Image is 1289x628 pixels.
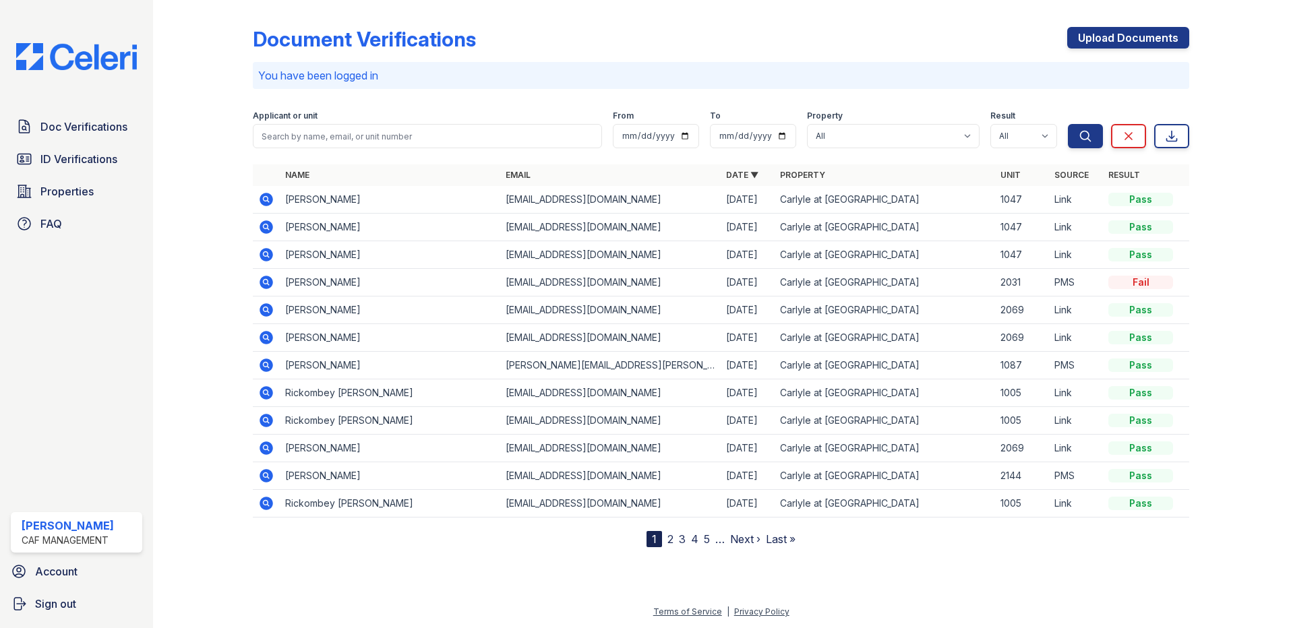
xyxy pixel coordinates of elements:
td: [EMAIL_ADDRESS][DOMAIN_NAME] [500,269,721,296]
td: [EMAIL_ADDRESS][DOMAIN_NAME] [500,241,721,269]
input: Search by name, email, or unit number [253,124,602,148]
div: Document Verifications [253,27,476,51]
label: Applicant or unit [253,111,318,121]
div: [PERSON_NAME] [22,517,114,534]
td: [EMAIL_ADDRESS][DOMAIN_NAME] [500,379,721,407]
td: Carlyle at [GEOGRAPHIC_DATA] [775,462,995,490]
td: Carlyle at [GEOGRAPHIC_DATA] [775,296,995,324]
td: [DATE] [721,214,775,241]
td: Link [1049,214,1103,241]
td: [PERSON_NAME] [280,352,500,379]
td: [PERSON_NAME] [280,324,500,352]
td: Carlyle at [GEOGRAPHIC_DATA] [775,186,995,214]
td: [PERSON_NAME][EMAIL_ADDRESS][PERSON_NAME][DOMAIN_NAME] [500,352,721,379]
a: Result [1108,170,1140,180]
div: Pass [1108,386,1173,400]
span: Doc Verifications [40,119,127,135]
div: Fail [1108,276,1173,289]
td: [DATE] [721,296,775,324]
a: Privacy Policy [734,606,789,617]
a: Doc Verifications [11,113,142,140]
span: FAQ [40,216,62,232]
a: Name [285,170,309,180]
td: [PERSON_NAME] [280,241,500,269]
td: [DATE] [721,435,775,462]
div: Pass [1108,497,1173,510]
a: Terms of Service [653,606,722,617]
div: Pass [1108,441,1173,455]
p: You have been logged in [258,67,1184,84]
a: Next › [730,532,760,546]
div: Pass [1108,358,1173,372]
td: [DATE] [721,407,775,435]
a: Email [506,170,531,180]
a: Account [5,558,148,585]
a: Unit [1000,170,1021,180]
a: Source [1054,170,1089,180]
td: 1005 [995,407,1049,435]
a: Date ▼ [726,170,758,180]
span: ID Verifications [40,151,117,167]
div: Pass [1108,193,1173,206]
td: [PERSON_NAME] [280,462,500,490]
td: Carlyle at [GEOGRAPHIC_DATA] [775,269,995,296]
div: Pass [1108,331,1173,344]
td: 2069 [995,296,1049,324]
td: Carlyle at [GEOGRAPHIC_DATA] [775,379,995,407]
td: 1047 [995,241,1049,269]
td: [EMAIL_ADDRESS][DOMAIN_NAME] [500,407,721,435]
a: Upload Documents [1067,27,1189,49]
a: Properties [11,178,142,205]
td: Carlyle at [GEOGRAPHIC_DATA] [775,435,995,462]
td: 2069 [995,324,1049,352]
div: Pass [1108,220,1173,234]
td: Link [1049,379,1103,407]
td: Link [1049,296,1103,324]
a: Last » [766,532,796,546]
span: … [715,531,725,547]
td: Link [1049,490,1103,517]
a: Property [780,170,825,180]
span: Properties [40,183,94,199]
td: [PERSON_NAME] [280,435,500,462]
td: [EMAIL_ADDRESS][DOMAIN_NAME] [500,324,721,352]
div: Pass [1108,414,1173,427]
span: Account [35,563,78,579]
td: [PERSON_NAME] [280,214,500,241]
td: Carlyle at [GEOGRAPHIC_DATA] [775,324,995,352]
td: Link [1049,241,1103,269]
img: CE_Logo_Blue-a8612792a0a2168367f1c8372b55b34899dd931a85d93a1a3d3e32e68fde9ad4.png [5,43,148,70]
a: 4 [691,532,698,546]
td: Rickombey [PERSON_NAME] [280,379,500,407]
td: 1047 [995,214,1049,241]
td: [DATE] [721,324,775,352]
td: 1047 [995,186,1049,214]
td: [EMAIL_ADDRESS][DOMAIN_NAME] [500,435,721,462]
a: 5 [704,532,710,546]
div: CAF Management [22,534,114,547]
span: Sign out [35,596,76,612]
td: 1087 [995,352,1049,379]
div: Pass [1108,469,1173,482]
td: [EMAIL_ADDRESS][DOMAIN_NAME] [500,186,721,214]
td: PMS [1049,269,1103,296]
td: [PERSON_NAME] [280,296,500,324]
td: [DATE] [721,352,775,379]
a: 2 [667,532,673,546]
td: Rickombey [PERSON_NAME] [280,407,500,435]
td: 1005 [995,490,1049,517]
td: Link [1049,186,1103,214]
td: [DATE] [721,462,775,490]
label: To [710,111,721,121]
td: [EMAIL_ADDRESS][DOMAIN_NAME] [500,462,721,490]
td: Link [1049,407,1103,435]
a: Sign out [5,590,148,617]
div: Pass [1108,248,1173,261]
td: [EMAIL_ADDRESS][DOMAIN_NAME] [500,214,721,241]
td: 2069 [995,435,1049,462]
td: [DATE] [721,379,775,407]
div: Pass [1108,303,1173,317]
td: PMS [1049,462,1103,490]
td: [DATE] [721,241,775,269]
